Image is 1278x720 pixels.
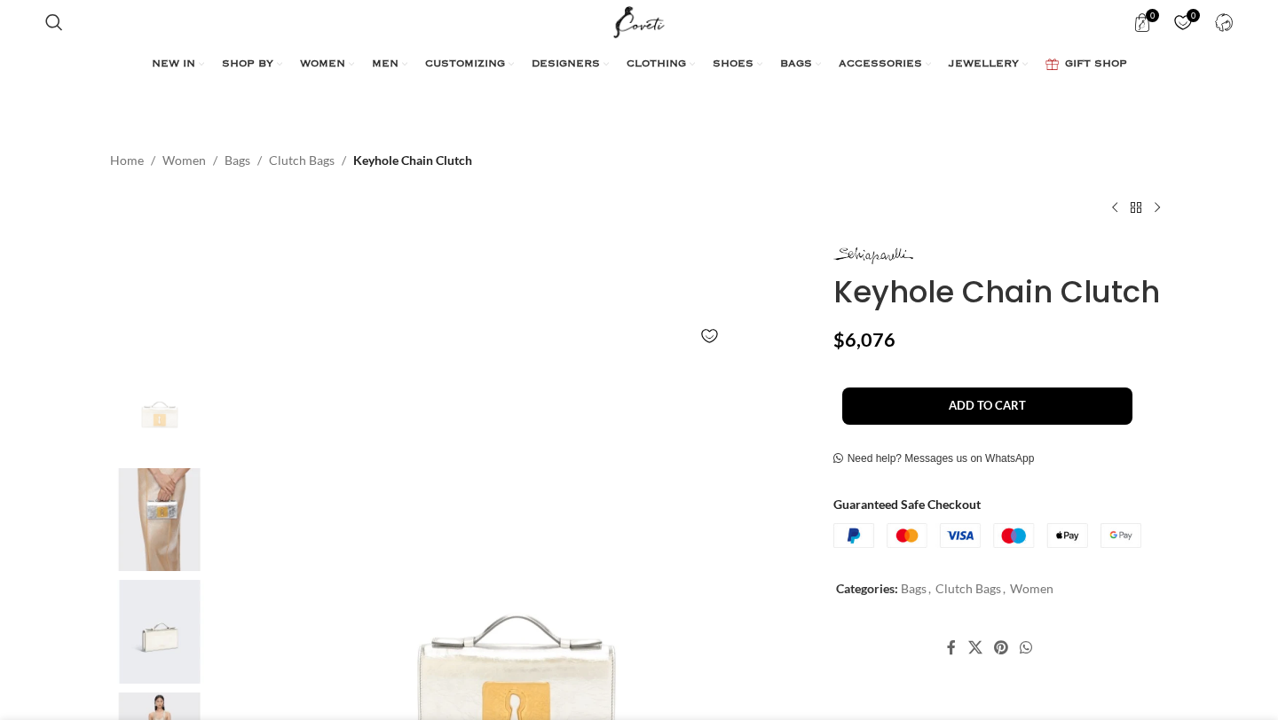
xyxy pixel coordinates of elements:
[425,47,514,82] a: CUSTOMIZING
[942,635,962,661] a: Facebook social link
[300,47,354,82] a: WOMEN
[949,47,1028,82] a: JEWELLERY
[425,58,505,72] span: CUSTOMIZING
[110,151,472,170] nav: Breadcrumb
[1045,59,1059,70] img: GiftBag
[949,58,1019,72] span: JEWELLERY
[627,58,686,72] span: CLOTHING
[610,13,669,28] a: Site logo
[935,581,1001,596] a: Clutch Bags
[842,387,1132,425] button: Add to cart
[1164,4,1201,40] div: My Wishlist
[1146,9,1159,22] span: 0
[372,58,398,72] span: MEN
[1104,197,1125,218] a: Previous product
[833,328,845,351] span: $
[962,635,988,661] a: X social link
[106,468,214,572] img: Schiaparelli bags
[532,58,600,72] span: DESIGNERS
[1045,47,1127,82] a: GIFT SHOP
[901,581,927,596] a: Bags
[928,579,931,599] span: ,
[269,151,335,170] a: Clutch Bags
[833,523,1141,548] img: guaranteed-safe-checkout-bordered.j
[372,47,407,82] a: MEN
[152,47,204,82] a: NEW IN
[836,581,898,596] span: Categories:
[713,58,753,72] span: SHOES
[833,497,981,512] strong: Guaranteed Safe Checkout
[833,452,1035,466] a: Need help? Messages us on WhatsApp
[1010,581,1053,596] a: Women
[1164,4,1201,40] a: 0
[225,151,250,170] a: Bags
[222,47,282,82] a: SHOP BY
[1187,9,1200,22] span: 0
[222,58,273,72] span: SHOP BY
[1124,4,1160,40] a: 0
[106,580,214,684] img: Schiaparelli bag
[106,356,214,459] img: Keyhole Chain Clutch
[36,47,1242,82] div: Main navigation
[1065,58,1127,72] span: GIFT SHOP
[1003,579,1006,599] span: ,
[833,328,895,351] bdi: 6,076
[300,58,345,72] span: WOMEN
[780,58,812,72] span: BAGS
[1147,197,1168,218] a: Next product
[353,151,472,170] span: Keyhole Chain Clutch
[988,635,1014,661] a: Pinterest social link
[839,47,931,82] a: ACCESSORIES
[36,4,72,40] a: Search
[833,274,1168,310] h1: Keyhole Chain Clutch
[833,247,913,264] img: Schiaparelli
[1014,635,1038,661] a: WhatsApp social link
[532,47,609,82] a: DESIGNERS
[152,58,195,72] span: NEW IN
[110,151,144,170] a: Home
[839,58,922,72] span: ACCESSORIES
[627,47,695,82] a: CLOTHING
[162,151,206,170] a: Women
[780,47,821,82] a: BAGS
[713,47,762,82] a: SHOES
